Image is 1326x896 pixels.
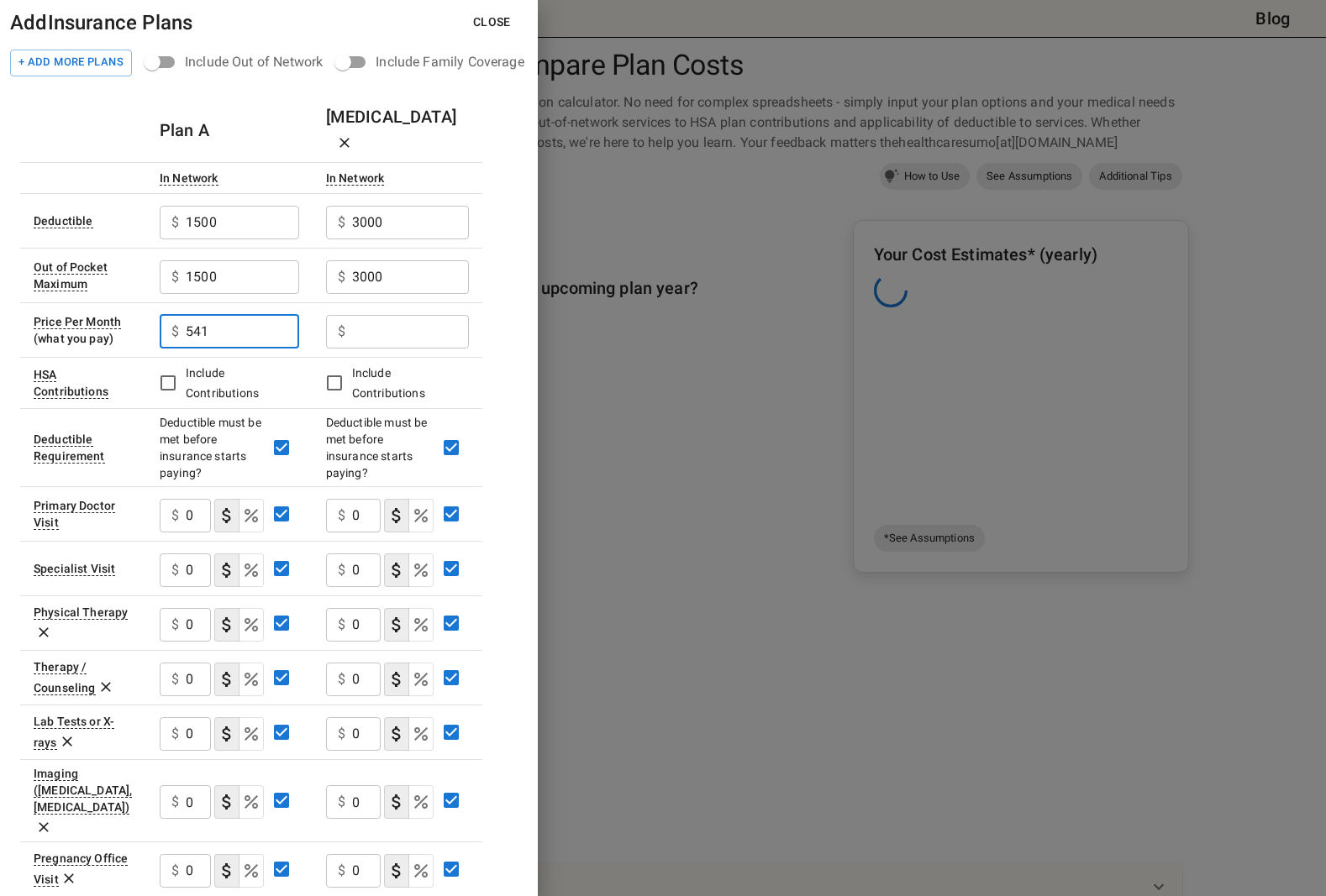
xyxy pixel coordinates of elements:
[384,608,434,642] div: cost type
[34,715,114,750] div: Lab Tests or X-rays
[217,506,237,526] svg: Select if this service charges a copay (or copayment), a set dollar amount (e.g. $30) you pay to ...
[217,861,237,881] svg: Select if this service charges a copay (or copayment), a set dollar amount (e.g. $30) you pay to ...
[384,663,409,696] button: copayment
[34,851,128,887] div: Prenatal care visits for routine pregnancy monitoring and checkups throughout pregnancy.
[387,560,407,580] svg: Select if this service charges a copay (or copayment), a set dollar amount (e.g. $30) you pay to ...
[34,499,115,530] div: Visit to your primary doctor for general care (also known as a Primary Care Provider, Primary Car...
[241,861,261,881] svg: Select if this service charges coinsurance, a percentage of the medical expense that you pay to y...
[171,506,179,526] p: $
[241,506,261,526] svg: Select if this service charges coinsurance, a percentage of the medical expense that you pay to y...
[239,717,264,751] button: coinsurance
[384,785,409,819] button: copayment
[34,214,93,228] div: Amount of money you must individually pay from your pocket before the health plan starts to pay. ...
[214,663,239,696] button: copayment
[34,315,121,329] div: Sometimes called 'plan cost'. The portion of the plan premium that comes out of your wallet each ...
[411,724,431,744] svg: Select if this service charges coinsurance, a percentage of the medical expense that you pay to y...
[171,322,179,342] p: $
[214,717,264,751] div: cost type
[171,615,179,635] p: $
[34,605,128,620] div: Physical Therapy
[217,792,237,812] svg: Select if this service charges a copay (or copayment), a set dollar amount (e.g. $30) you pay to ...
[384,717,434,751] div: cost type
[387,861,407,881] svg: Select if this service charges a copay (or copayment), a set dollar amount (e.g. $30) you pay to ...
[411,506,431,526] svg: Select if this service charges coinsurance, a percentage of the medical expense that you pay to y...
[408,608,434,642] button: coinsurance
[408,553,434,587] button: coinsurance
[214,553,264,587] div: cost type
[408,854,434,888] button: coinsurance
[34,432,105,464] div: This option will be 'Yes' for most plans. If your plan details say something to the effect of 'de...
[338,560,345,580] p: $
[411,861,431,881] svg: Select if this service charges coinsurance, a percentage of the medical expense that you pay to y...
[241,615,261,635] svg: Select if this service charges coinsurance, a percentage of the medical expense that you pay to y...
[241,792,261,812] svg: Select if this service charges coinsurance, a percentage of the medical expense that you pay to y...
[214,608,239,642] button: copayment
[338,322,345,342] p: $
[384,854,434,888] div: cost type
[239,608,264,642] button: coinsurance
[171,560,179,580] p: $
[387,792,407,812] svg: Select if this service charges a copay (or copayment), a set dollar amount (e.g. $30) you pay to ...
[214,663,264,696] div: cost type
[338,669,345,689] p: $
[387,724,407,744] svg: Select if this service charges a copay (or copayment), a set dollar amount (e.g. $30) you pay to ...
[145,46,336,78] div: position
[411,615,431,635] svg: Select if this service charges coinsurance, a percentage of the medical expense that you pay to y...
[214,854,239,888] button: copayment
[411,669,431,689] svg: Select if this service charges coinsurance, a percentage of the medical expense that you pay to y...
[387,615,407,635] svg: Select if this service charges a copay (or copayment), a set dollar amount (e.g. $30) you pay to ...
[239,553,264,587] button: coinsurance
[34,767,132,815] div: Imaging (MRI, PET, CT)
[185,52,323,72] div: Include Out of Network
[34,260,108,291] div: Sometimes called 'Out of Pocket Limit' or 'Annual Limit'. This is the maximum amount of money tha...
[214,785,239,819] button: copayment
[384,854,409,888] button: copayment
[214,854,264,888] div: cost type
[214,553,239,587] button: copayment
[338,212,345,233] p: $
[411,792,431,812] svg: Select if this service charges coinsurance, a percentage of the medical expense that you pay to y...
[217,615,237,635] svg: Select if this service charges a copay (or copayment), a set dollar amount (e.g. $30) you pay to ...
[326,414,434,481] div: Deductible must be met before insurance starts paying?
[241,724,261,744] svg: Select if this service charges coinsurance, a percentage of the medical expense that you pay to y...
[338,506,345,526] p: $
[338,724,345,744] p: $
[241,560,261,580] svg: Select if this service charges coinsurance, a percentage of the medical expense that you pay to y...
[214,499,264,532] div: cost type
[171,861,179,881] p: $
[160,414,264,481] div: Deductible must be met before insurance starts paying?
[384,663,434,696] div: cost type
[384,608,409,642] button: copayment
[34,660,96,695] div: A behavioral health therapy session.
[34,562,115,576] div: Sometimes called 'Specialist' or 'Specialist Office Visit'. This is a visit to a doctor with a sp...
[384,553,409,587] button: copayment
[460,7,524,38] button: Close
[160,117,209,144] h6: Plan A
[338,267,345,287] p: $
[384,553,434,587] div: cost type
[408,785,434,819] button: coinsurance
[10,50,132,76] button: Add Plan to Comparison
[387,506,407,526] svg: Select if this service charges a copay (or copayment), a set dollar amount (e.g. $30) you pay to ...
[352,366,425,400] span: Include Contributions
[217,724,237,744] svg: Select if this service charges a copay (or copayment), a set dollar amount (e.g. $30) you pay to ...
[217,560,237,580] svg: Select if this service charges a copay (or copayment), a set dollar amount (e.g. $30) you pay to ...
[239,785,264,819] button: coinsurance
[408,663,434,696] button: coinsurance
[384,499,434,532] div: cost type
[214,785,264,819] div: cost type
[171,267,179,287] p: $
[171,669,179,689] p: $
[186,366,259,400] span: Include Contributions
[338,615,345,635] p: $
[239,499,264,532] button: coinsurance
[160,171,218,186] div: Costs for services from providers who've agreed on prices with your insurance plan. There are oft...
[408,717,434,751] button: coinsurance
[20,302,146,357] td: (what you pay)
[336,46,537,78] div: position
[376,52,524,72] div: Include Family Coverage
[239,854,264,888] button: coinsurance
[214,499,239,532] button: copayment
[34,368,108,399] div: Leave the checkbox empty if you don't what an HSA (Health Savings Account) is. If the insurance p...
[241,669,261,689] svg: Select if this service charges coinsurance, a percentage of the medical expense that you pay to y...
